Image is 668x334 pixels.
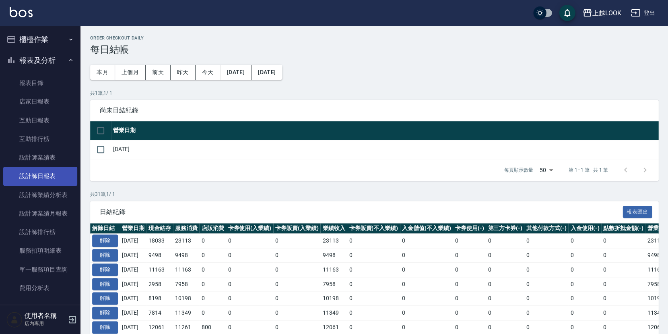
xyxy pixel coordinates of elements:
[146,277,173,291] td: 2958
[25,320,66,327] p: 店內專用
[347,306,400,320] td: 0
[226,248,273,263] td: 0
[3,29,77,50] button: 櫃檯作業
[400,223,453,234] th: 入金儲值(不入業績)
[199,277,226,291] td: 0
[627,6,658,21] button: 登出
[486,306,524,320] td: 0
[3,50,77,71] button: 報表及分析
[504,166,533,174] p: 每頁顯示數量
[568,223,601,234] th: 入金使用(-)
[3,186,77,204] a: 設計師業績分析表
[453,248,486,263] td: 0
[196,65,221,80] button: 今天
[486,262,524,277] td: 0
[400,306,453,320] td: 0
[120,262,146,277] td: [DATE]
[320,306,347,320] td: 11349
[100,106,649,114] span: 尚未日結紀錄
[226,223,273,234] th: 卡券使用(入業績)
[199,262,226,277] td: 0
[3,260,77,279] a: 單一服務項目查詢
[453,306,486,320] td: 0
[486,223,524,234] th: 第三方卡券(-)
[400,277,453,291] td: 0
[173,248,200,263] td: 9498
[320,277,347,291] td: 7958
[226,262,273,277] td: 0
[347,248,400,263] td: 0
[90,35,658,41] h2: Order checkout daily
[273,223,321,234] th: 卡券販賣(入業績)
[6,311,23,328] img: Person
[252,65,282,80] button: [DATE]
[120,277,146,291] td: [DATE]
[226,291,273,306] td: 0
[146,262,173,277] td: 11163
[173,306,200,320] td: 11349
[601,262,645,277] td: 0
[524,306,568,320] td: 0
[273,277,321,291] td: 0
[173,262,200,277] td: 11163
[173,291,200,306] td: 10198
[524,262,568,277] td: 0
[320,291,347,306] td: 10198
[199,234,226,248] td: 0
[171,65,196,80] button: 昨天
[273,306,321,320] td: 0
[90,223,120,234] th: 解除日結
[92,263,118,276] button: 解除
[146,234,173,248] td: 18033
[90,65,115,80] button: 本月
[199,306,226,320] td: 0
[453,291,486,306] td: 0
[601,277,645,291] td: 0
[400,234,453,248] td: 0
[173,277,200,291] td: 7958
[569,166,608,174] p: 第 1–1 筆 共 1 筆
[486,277,524,291] td: 0
[273,262,321,277] td: 0
[347,234,400,248] td: 0
[146,291,173,306] td: 8198
[120,248,146,263] td: [DATE]
[453,262,486,277] td: 0
[623,207,652,215] a: 報表匯出
[320,223,347,234] th: 業績收入
[92,278,118,290] button: 解除
[3,279,77,297] a: 費用分析表
[568,291,601,306] td: 0
[120,234,146,248] td: [DATE]
[92,307,118,319] button: 解除
[568,234,601,248] td: 0
[601,223,645,234] th: 點數折抵金額(-)
[320,262,347,277] td: 11163
[486,248,524,263] td: 0
[601,234,645,248] td: 0
[601,306,645,320] td: 0
[273,234,321,248] td: 0
[3,301,77,322] button: 客戶管理
[120,306,146,320] td: [DATE]
[559,5,575,21] button: save
[173,234,200,248] td: 23113
[273,291,321,306] td: 0
[400,291,453,306] td: 0
[90,191,658,198] p: 共 31 筆, 1 / 1
[3,241,77,260] a: 服務扣項明細表
[524,291,568,306] td: 0
[92,234,118,247] button: 解除
[111,140,658,159] td: [DATE]
[3,204,77,223] a: 設計師業績月報表
[115,65,146,80] button: 上個月
[90,44,658,55] h3: 每日結帳
[320,248,347,263] td: 9498
[524,234,568,248] td: 0
[25,312,66,320] h5: 使用者名稱
[3,223,77,241] a: 設計師排行榜
[120,223,146,234] th: 營業日期
[524,248,568,263] td: 0
[486,234,524,248] td: 0
[400,248,453,263] td: 0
